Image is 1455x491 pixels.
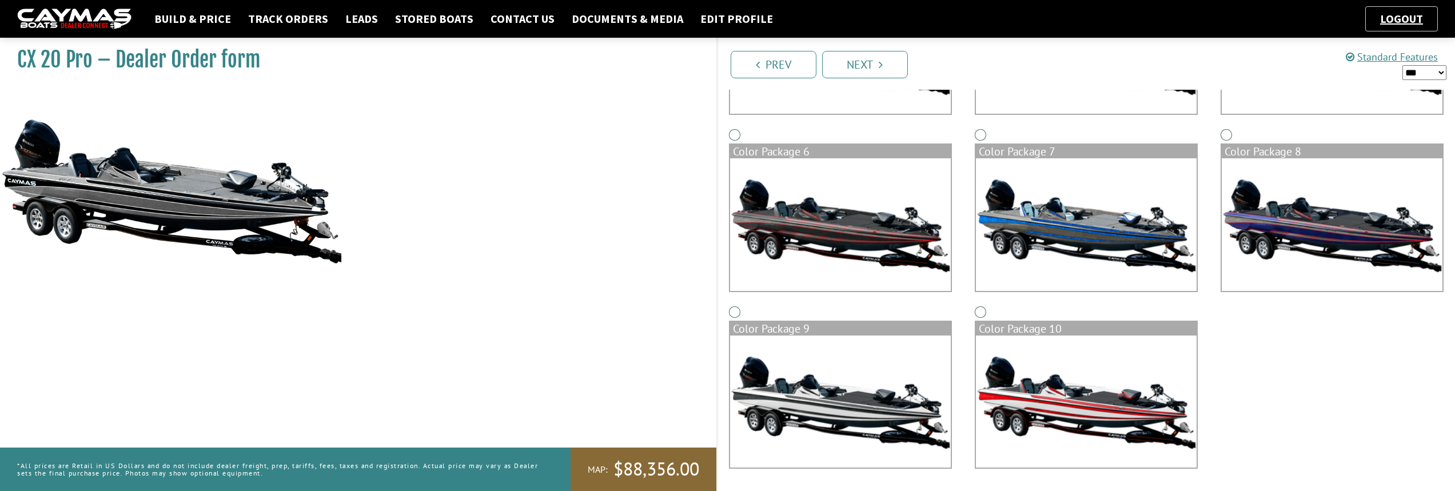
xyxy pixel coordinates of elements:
[613,457,699,481] span: $88,356.00
[1374,11,1429,26] a: Logout
[730,145,951,158] div: Color Package 6
[485,11,560,26] a: Contact Us
[695,11,779,26] a: Edit Profile
[1346,50,1438,63] a: Standard Features
[976,145,1197,158] div: Color Package 7
[149,11,237,26] a: Build & Price
[588,464,608,476] span: MAP:
[976,336,1197,468] img: color_package_331.png
[17,47,688,73] h1: CX 20 Pro – Dealer Order form
[242,11,334,26] a: Track Orders
[730,158,951,291] img: color_package_327.png
[976,158,1197,291] img: color_package_328.png
[566,11,689,26] a: Documents & Media
[17,456,545,482] p: *All prices are Retail in US Dollars and do not include dealer freight, prep, tariffs, fees, taxe...
[1222,158,1442,291] img: color_package_329.png
[17,9,131,30] img: caymas-dealer-connect-2ed40d3bc7270c1d8d7ffb4b79bf05adc795679939227970def78ec6f6c03838.gif
[1222,145,1442,158] div: Color Package 8
[340,11,384,26] a: Leads
[976,322,1197,336] div: Color Package 10
[730,336,951,468] img: color_package_330.png
[389,11,479,26] a: Stored Boats
[571,448,716,491] a: MAP:$88,356.00
[730,322,951,336] div: Color Package 9
[822,51,908,78] a: Next
[731,51,816,78] a: Prev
